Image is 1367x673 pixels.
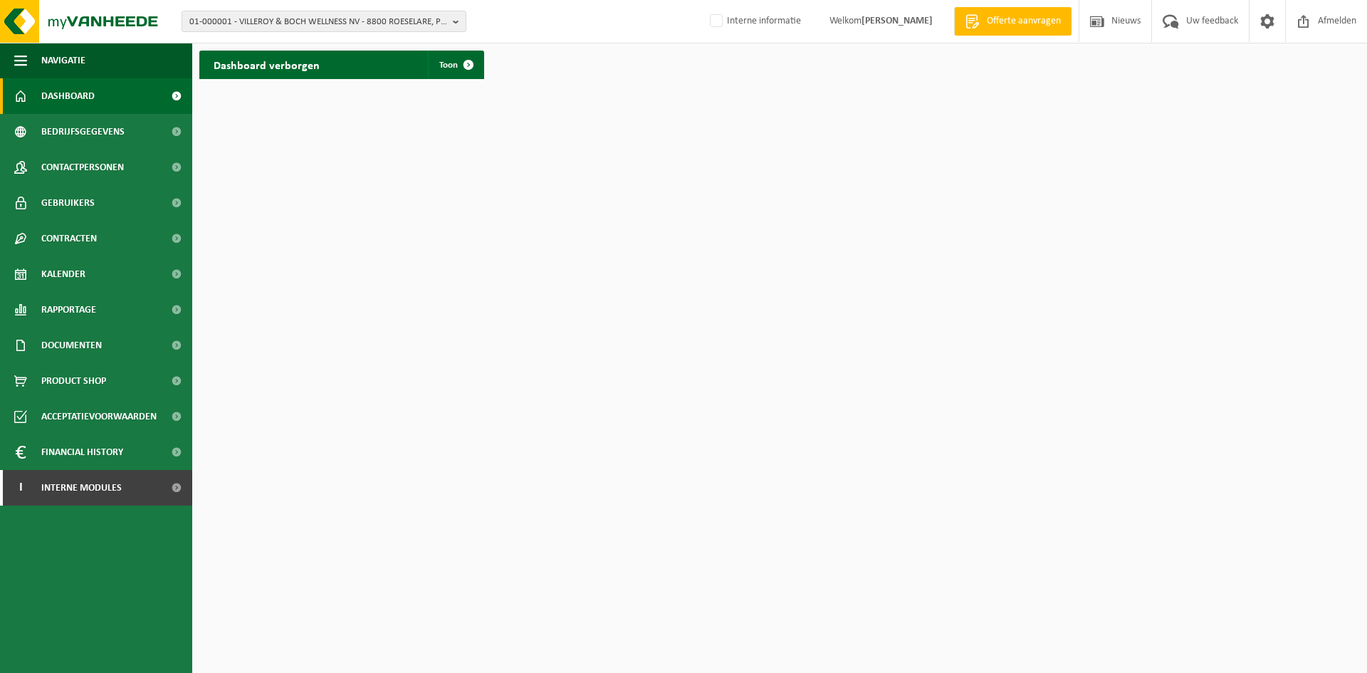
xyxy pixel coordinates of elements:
[41,470,122,506] span: Interne modules
[707,11,801,32] label: Interne informatie
[41,221,97,256] span: Contracten
[439,61,458,70] span: Toon
[428,51,483,79] a: Toon
[41,114,125,150] span: Bedrijfsgegevens
[954,7,1072,36] a: Offerte aanvragen
[41,363,106,399] span: Product Shop
[41,399,157,434] span: Acceptatievoorwaarden
[983,14,1064,28] span: Offerte aanvragen
[41,150,124,185] span: Contactpersonen
[189,11,447,33] span: 01-000001 - VILLEROY & BOCH WELLNESS NV - 8800 ROESELARE, POPULIERSTRAAT 1
[182,11,466,32] button: 01-000001 - VILLEROY & BOCH WELLNESS NV - 8800 ROESELARE, POPULIERSTRAAT 1
[41,185,95,221] span: Gebruikers
[14,470,27,506] span: I
[41,256,85,292] span: Kalender
[41,434,123,470] span: Financial History
[861,16,933,26] strong: [PERSON_NAME]
[41,292,96,328] span: Rapportage
[199,51,334,78] h2: Dashboard verborgen
[41,43,85,78] span: Navigatie
[41,78,95,114] span: Dashboard
[41,328,102,363] span: Documenten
